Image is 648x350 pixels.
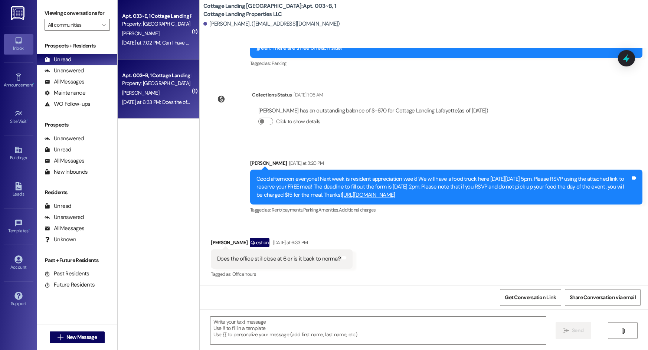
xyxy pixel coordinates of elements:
[66,333,97,341] span: New Message
[45,7,110,19] label: Viewing conversations for
[4,217,33,237] a: Templates •
[45,100,90,108] div: WO Follow-ups
[250,238,269,247] div: Question
[45,89,85,97] div: Maintenance
[620,328,626,334] i: 
[122,72,191,79] div: Apt. 003~B, 1 Cottage Landing Properties LLC
[203,20,340,28] div: [PERSON_NAME]. ([EMAIL_ADDRESS][DOMAIN_NAME])
[232,271,256,277] span: Office hours
[45,157,84,165] div: All Messages
[271,239,308,246] div: [DATE] at 6:33 PM
[45,56,71,63] div: Unread
[211,238,353,250] div: [PERSON_NAME]
[250,205,642,215] div: Tagged as:
[318,207,339,213] span: Amenities ,
[563,328,569,334] i: 
[4,253,33,273] a: Account
[58,334,63,340] i: 
[122,12,191,20] div: Apt. 033~E, 1 Cottage Landing Properties LLC
[45,281,95,289] div: Future Residents
[4,180,33,200] a: Leads
[122,39,322,46] div: [DATE] at 7:02 PM: Can I have someone pick it up for me if I have work that evening of [DATE]?
[505,294,556,301] span: Get Conversation Link
[211,269,353,279] div: Tagged as:
[45,270,89,278] div: Past Residents
[45,168,88,176] div: New Inbounds
[250,58,642,69] div: Tagged as:
[272,60,286,66] span: Parking
[37,189,117,196] div: Residents
[565,289,641,306] button: Share Conversation via email
[258,107,488,115] div: [PERSON_NAME] has an outstanding balance of $-670 for Cottage Landing Lafayette (as of [DATE])
[45,236,76,243] div: Unknown
[572,327,583,334] span: Send
[4,107,33,127] a: Site Visit •
[252,91,292,99] div: Collections Status
[217,255,341,263] div: Does the office still close at 6 or is it back to normal?
[500,289,561,306] button: Get Conversation Link
[570,294,636,301] span: Share Conversation via email
[37,42,117,50] div: Prospects + Residents
[27,118,28,123] span: •
[37,256,117,264] div: Past + Future Residents
[45,78,84,86] div: All Messages
[50,331,105,343] button: New Message
[45,213,84,221] div: Unanswered
[4,144,33,164] a: Buildings
[250,159,642,170] div: [PERSON_NAME]
[287,159,324,167] div: [DATE] at 3:20 PM
[276,118,320,125] label: Click to show details
[122,79,191,87] div: Property: [GEOGRAPHIC_DATA] [GEOGRAPHIC_DATA]
[45,135,84,143] div: Unanswered
[556,322,592,339] button: Send
[292,91,323,99] div: [DATE] 1:05 AM
[4,34,33,54] a: Inbox
[45,225,84,232] div: All Messages
[272,207,303,213] span: Rent/payments ,
[102,22,106,28] i: 
[339,207,376,213] span: Additional charges
[122,30,159,37] span: [PERSON_NAME]
[122,89,159,96] span: [PERSON_NAME]
[122,99,275,105] div: [DATE] at 6:33 PM: Does the office still close at 6 or is it back to normal?
[33,81,34,86] span: •
[29,227,30,232] span: •
[122,20,191,28] div: Property: [GEOGRAPHIC_DATA] [GEOGRAPHIC_DATA]
[37,121,117,129] div: Prospects
[303,207,318,213] span: Parking ,
[45,67,84,75] div: Unanswered
[45,202,71,210] div: Unread
[11,6,26,20] img: ResiDesk Logo
[203,2,352,18] b: Cottage Landing [GEOGRAPHIC_DATA]: Apt. 003~B, 1 Cottage Landing Properties LLC
[256,175,631,199] div: Good afternoon everyone! Next week is resident appreciation week! We will have a food truck here ...
[4,290,33,310] a: Support
[342,191,395,199] a: [URL][DOMAIN_NAME]
[48,19,98,31] input: All communities
[45,146,71,154] div: Unread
